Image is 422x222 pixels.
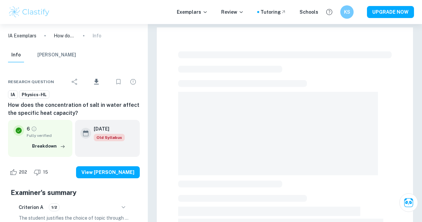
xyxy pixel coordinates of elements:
[94,134,125,141] div: Starting from the May 2025 session, the Physics IA requirements have changed. It's OK to refer to...
[8,5,50,19] img: Clastify logo
[8,101,140,117] h6: How does the concentration of salt in water affect the specific heat capacity?
[54,32,75,39] p: How does the concentration of salt in water affect the specific heat capacity?
[39,169,52,176] span: 15
[19,90,49,99] a: Physics-HL
[300,8,318,16] a: Schools
[8,91,17,98] span: IA
[11,188,137,198] h5: Examiner's summary
[8,167,31,178] div: Like
[8,32,36,39] a: IA Exemplars
[126,75,140,88] div: Report issue
[27,133,67,139] span: Fully verified
[31,126,37,132] a: Grade fully verified
[399,193,418,212] button: Ask Clai
[8,90,18,99] a: IA
[19,204,43,211] h6: Criterion A
[8,48,24,62] button: Info
[94,134,125,141] span: Old Syllabus
[367,6,414,18] button: UPGRADE NOW
[177,8,208,16] p: Exemplars
[37,48,76,62] button: [PERSON_NAME]
[324,6,335,18] button: Help and Feedback
[30,141,67,151] button: Breakdown
[32,167,52,178] div: Dislike
[340,5,354,19] button: KS
[76,166,140,178] button: View [PERSON_NAME]
[19,214,129,222] p: The student justifies the choice of topic through their personal interest in thermal physics. How...
[49,204,59,210] span: 1/2
[92,32,101,39] p: Info
[94,125,119,133] h6: [DATE]
[221,8,244,16] p: Review
[15,169,31,176] span: 202
[343,8,351,16] h6: KS
[83,73,110,90] div: Download
[68,75,81,88] div: Share
[19,91,49,98] span: Physics-HL
[8,79,54,85] span: Research question
[27,125,30,133] p: 6
[261,8,286,16] a: Tutoring
[112,75,125,88] div: Bookmark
